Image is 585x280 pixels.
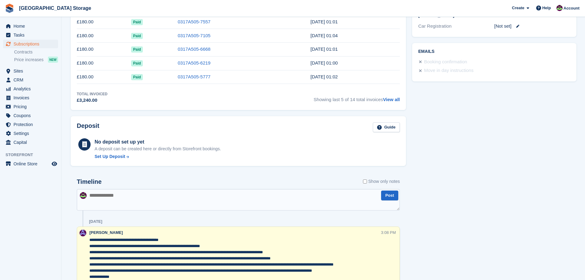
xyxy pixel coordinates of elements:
span: Protection [14,120,50,129]
a: Contracts [14,49,58,55]
a: Guide [373,122,400,132]
time: 2025-06-06 00:00:52 UTC [310,60,338,65]
span: Invoices [14,93,50,102]
td: £180.00 [77,29,131,43]
div: Car Registration [418,23,494,30]
span: Storefront [6,152,61,158]
div: NEW [48,57,58,63]
img: stora-icon-8386f47178a22dfd0bd8f6a31ec36ba5ce8667c1dd55bd0f319d3a0aa187defe.svg [5,4,14,13]
a: menu [3,31,58,39]
td: £180.00 [77,56,131,70]
span: Paid [131,19,142,25]
span: Paid [131,60,142,66]
span: Tasks [14,31,50,39]
span: Paid [131,33,142,39]
h2: Emails [418,49,570,54]
a: menu [3,138,58,147]
div: Total Invoiced [77,91,107,97]
a: menu [3,129,58,138]
span: Coupons [14,111,50,120]
a: menu [3,85,58,93]
a: [GEOGRAPHIC_DATA] Storage [17,3,94,13]
a: 0317A505-7557 [178,19,211,24]
td: £180.00 [77,70,131,84]
a: menu [3,67,58,75]
span: Settings [14,129,50,138]
span: Pricing [14,102,50,111]
h2: Deposit [77,122,99,132]
a: menu [3,93,58,102]
p: A deposit can be created here or directly from Storefront bookings. [95,146,221,152]
div: [Not set] [494,23,570,30]
div: £3,240.00 [77,97,107,104]
span: Account [564,5,579,11]
td: £180.00 [77,42,131,56]
a: menu [3,160,58,168]
a: 0317A505-7105 [178,33,211,38]
a: menu [3,40,58,48]
span: Paid [131,46,142,53]
span: Subscriptions [14,40,50,48]
a: 0317A505-6668 [178,46,211,52]
span: Sites [14,67,50,75]
div: [DATE] [89,219,102,224]
div: No deposit set up yet [95,138,221,146]
a: menu [3,22,58,30]
span: Help [542,5,551,11]
a: View all [383,97,400,102]
img: Hollie Harvey [80,230,86,236]
span: Online Store [14,160,50,168]
time: 2025-05-06 00:02:17 UTC [310,74,338,79]
h2: Timeline [77,178,102,185]
span: Capital [14,138,50,147]
a: menu [3,111,58,120]
time: 2025-09-06 00:01:58 UTC [310,19,338,24]
a: Set Up Deposit [95,153,221,160]
time: 2025-08-06 00:04:53 UTC [310,33,338,38]
span: Paid [131,74,142,80]
label: Show only notes [363,178,400,185]
div: Set Up Deposit [95,153,125,160]
img: Gordy Scott [556,5,563,11]
a: menu [3,76,58,84]
a: 0317A505-6219 [178,60,211,65]
a: Preview store [51,160,58,168]
td: £180.00 [77,15,131,29]
img: Gordy Scott [80,192,87,199]
div: Booking confirmation [424,58,467,66]
span: Price increases [14,57,44,63]
span: [PERSON_NAME] [89,230,123,235]
time: 2025-07-06 00:01:12 UTC [310,46,338,52]
span: Home [14,22,50,30]
div: 3:08 PM [381,230,396,235]
input: Show only notes [363,178,367,185]
button: Post [381,191,398,201]
span: CRM [14,76,50,84]
a: 0317A505-5777 [178,74,211,79]
a: menu [3,102,58,111]
a: menu [3,120,58,129]
a: Price increases NEW [14,56,58,63]
span: Analytics [14,85,50,93]
span: Showing last 5 of 14 total invoices [314,91,400,104]
div: Move in day instructions [424,67,474,74]
span: Create [512,5,524,11]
